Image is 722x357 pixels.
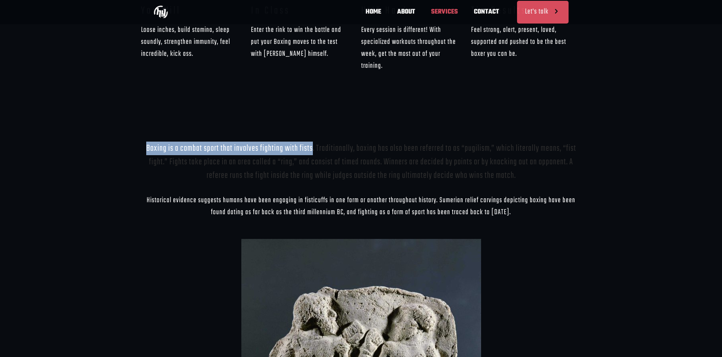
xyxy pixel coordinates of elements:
a: Let's talk [517,1,569,24]
p: Enter the rink to win the battle and put your Boxing moves to the test with [PERSON_NAME] himself. [251,24,350,60]
img: Boxing Personal Training [154,5,168,19]
p: Boxing is a combat sport that involves fighting with fists. Traditionally, boxing has also been r... [146,142,577,182]
p: Feel strong, alert, present, loved, supported and pushed to be the best boxer you can be. [471,24,570,60]
p: Loose inches, build stamina, sleep soundly, strengthen immunity, feel incredible, kick ass. [141,24,240,60]
p: Every session is different! With specialized workouts throughout the week, get the most out of yo... [361,24,460,72]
